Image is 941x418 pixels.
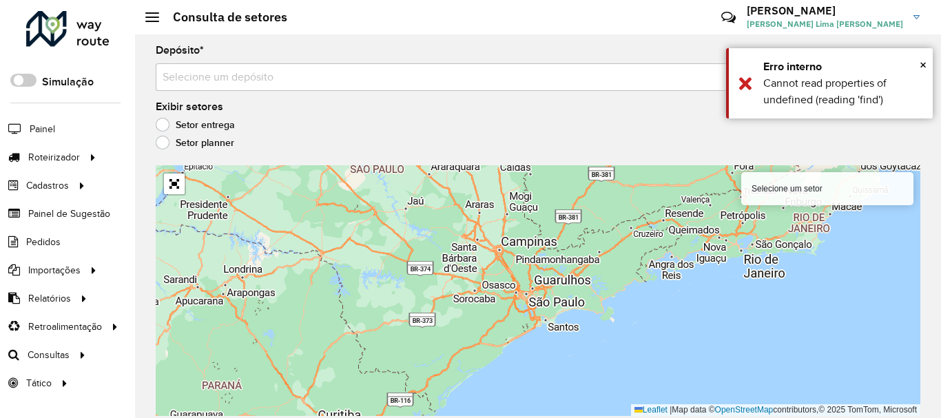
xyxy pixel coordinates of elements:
[763,75,922,108] div: Cannot read properties of undefined (reading 'find')
[28,207,110,221] span: Painel de Sugestão
[763,59,922,75] div: Erro interno
[156,42,204,59] label: Depósito
[28,263,81,278] span: Importações
[156,118,235,132] label: Setor entrega
[26,376,52,390] span: Tático
[631,404,920,416] div: Map data © contributors,© 2025 TomTom, Microsoft
[920,57,927,72] span: ×
[747,4,903,17] h3: [PERSON_NAME]
[159,10,287,25] h2: Consulta de setores
[42,74,94,90] label: Simulação
[164,174,185,194] a: Abrir mapa em tela cheia
[28,150,80,165] span: Roteirizador
[920,54,927,75] button: Close
[28,320,102,334] span: Retroalimentação
[30,122,55,136] span: Painel
[741,172,913,205] div: Selecione um setor
[715,405,774,415] a: OpenStreetMap
[714,3,743,32] a: Contato Rápido
[156,98,223,115] label: Exibir setores
[156,136,234,149] label: Setor planner
[634,405,668,415] a: Leaflet
[28,291,71,306] span: Relatórios
[28,348,70,362] span: Consultas
[26,235,61,249] span: Pedidos
[670,405,672,415] span: |
[747,18,903,30] span: [PERSON_NAME] Lima [PERSON_NAME]
[26,178,69,193] span: Cadastros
